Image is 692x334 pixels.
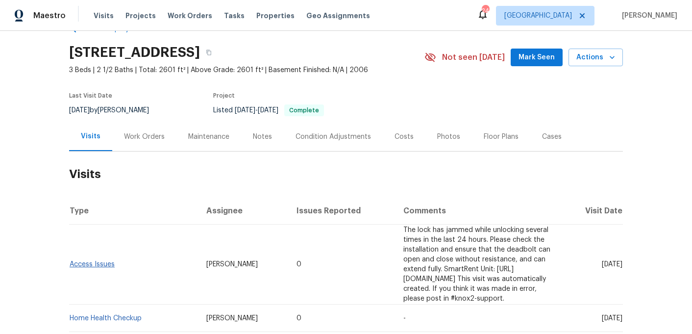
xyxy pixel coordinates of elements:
span: Mark Seen [519,51,555,64]
span: Projects [125,11,156,21]
span: [DATE] [258,107,278,114]
span: Tasks [224,12,245,19]
div: Work Orders [124,132,165,142]
div: Cases [542,132,562,142]
span: Complete [285,107,323,113]
h2: Visits [69,152,623,197]
span: - [403,315,406,322]
th: Visit Date [562,197,623,225]
span: Listed [213,107,324,114]
span: Actions [576,51,615,64]
span: Properties [256,11,295,21]
span: Not seen [DATE] [442,52,505,62]
span: Project [213,93,235,99]
button: Actions [568,49,623,67]
div: Floor Plans [484,132,519,142]
span: [DATE] [602,261,622,268]
button: Mark Seen [511,49,563,67]
span: Maestro [33,11,66,21]
span: [GEOGRAPHIC_DATA] [504,11,572,21]
div: Visits [81,131,100,141]
div: Condition Adjustments [296,132,371,142]
span: Geo Assignments [306,11,370,21]
th: Type [69,197,198,225]
th: Issues Reported [289,197,396,225]
span: 0 [297,261,301,268]
span: Visits [94,11,114,21]
div: 24 [482,6,489,16]
div: Costs [395,132,414,142]
th: Comments [395,197,562,225]
span: [DATE] [235,107,255,114]
a: Access Issues [70,261,115,268]
span: [PERSON_NAME] [206,261,258,268]
th: Assignee [198,197,289,225]
h2: [STREET_ADDRESS] [69,48,200,57]
span: - [235,107,278,114]
span: [DATE] [602,315,622,322]
span: Last Visit Date [69,93,112,99]
div: by [PERSON_NAME] [69,104,161,116]
span: 3 Beds | 2 1/2 Baths | Total: 2601 ft² | Above Grade: 2601 ft² | Basement Finished: N/A | 2006 [69,65,424,75]
span: [DATE] [69,107,90,114]
span: The lock has jammed while unlocking several times in the last 24 hours. Please check the installa... [403,227,550,302]
span: Work Orders [168,11,212,21]
div: Notes [253,132,272,142]
span: [PERSON_NAME] [206,315,258,322]
a: Home Health Checkup [70,315,142,322]
div: Maintenance [188,132,229,142]
span: 0 [297,315,301,322]
span: [PERSON_NAME] [618,11,677,21]
div: Photos [437,132,460,142]
button: Copy Address [200,44,218,61]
